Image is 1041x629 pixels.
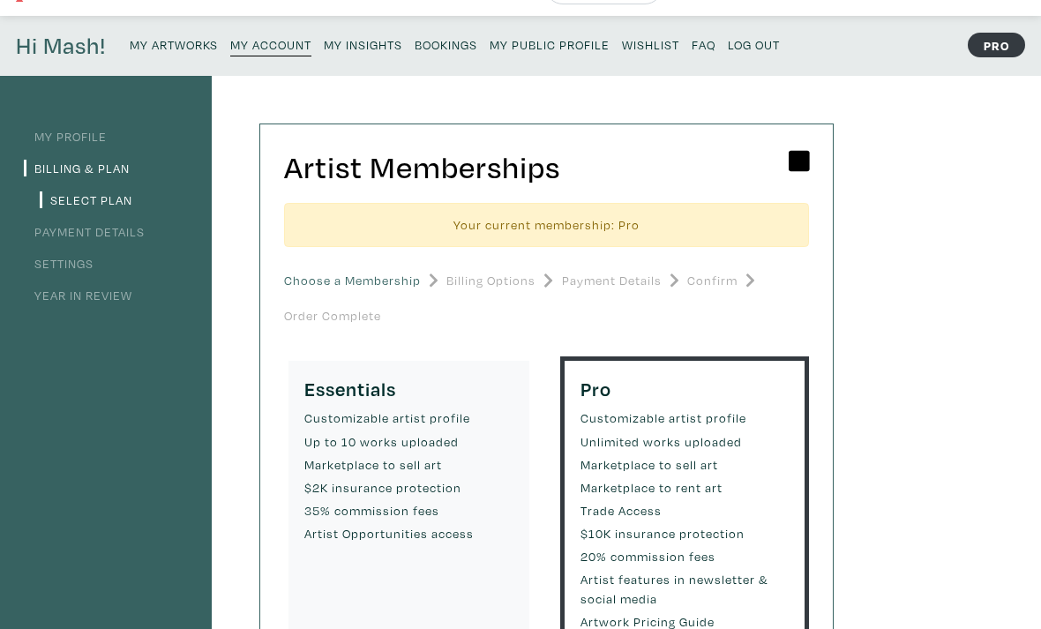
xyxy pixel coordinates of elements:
a: Billing & Plan [24,161,130,177]
div: Your current membership: Pro [284,204,809,249]
a: My Profile [24,129,107,146]
small: My Public Profile [490,37,610,54]
a: My Public Profile [490,33,610,56]
a: Select Plan [40,192,132,209]
small: Artist Opportunities access [304,525,513,544]
small: Up to 10 works uploaded [304,433,513,453]
small: Marketplace to sell art [580,456,790,475]
h2: Artist Memberships [284,149,809,187]
small: Marketplace to rent art [580,479,790,498]
small: Unlimited works uploaded [580,433,790,453]
small: Wishlist [622,37,679,54]
a: My Account [230,33,311,57]
small: $10K insurance protection [580,525,790,544]
small: Billing Options [446,272,535,291]
small: Bookings [415,37,477,54]
small: My Artworks [130,37,218,54]
a: FAQ [692,33,715,56]
small: Customizable artist profile [304,409,513,429]
a: Choose a Membership [284,264,421,299]
small: Trade Access [580,502,790,521]
a: Billing Options [446,264,535,299]
a: Settings [24,256,94,273]
small: Choose a Membership [284,272,421,291]
small: 35% commission fees [304,502,513,521]
h4: Hi Mash! [16,33,106,61]
h5: Pro [580,378,790,401]
small: 20% commission fees [580,548,790,567]
a: Bookings [415,33,477,56]
a: Confirm [687,264,738,299]
small: $2K insurance protection [304,479,513,498]
small: Order Complete [284,307,381,326]
a: Order Complete [284,299,381,334]
small: Customizable artist profile [580,409,790,429]
small: My Account [230,37,311,54]
small: Confirm [687,272,738,291]
small: Artist features in newsletter & social media [580,571,790,609]
small: Log Out [728,37,780,54]
small: Marketplace to sell art [304,456,513,475]
a: My Artworks [130,33,218,56]
small: My Insights [324,37,402,54]
a: Payment Details [24,224,145,241]
h5: Essentials [304,378,513,401]
small: FAQ [692,37,715,54]
small: Payment Details [562,272,662,291]
a: My Insights [324,33,402,56]
a: Payment Details [562,264,662,299]
a: Wishlist [622,33,679,56]
a: Log Out [728,33,780,56]
strong: PRO [968,34,1025,58]
a: Year in Review [24,288,132,304]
